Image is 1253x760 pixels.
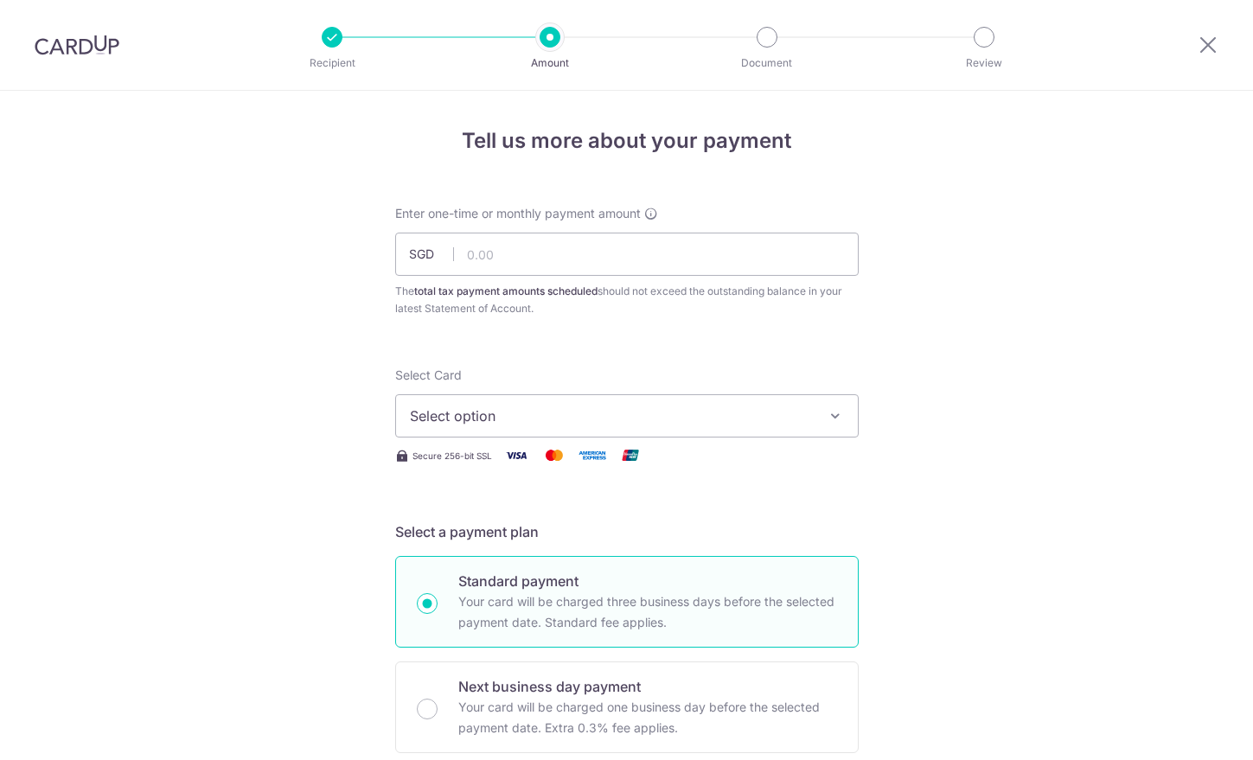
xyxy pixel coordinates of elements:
img: Union Pay [613,444,648,466]
h5: Select a payment plan [395,521,859,542]
p: Amount [486,54,614,72]
p: Review [920,54,1048,72]
b: total tax payment amounts scheduled [414,284,598,297]
p: Your card will be charged three business days before the selected payment date. Standard fee appl... [458,591,837,633]
span: Select option [410,406,813,426]
p: Your card will be charged one business day before the selected payment date. Extra 0.3% fee applies. [458,697,837,738]
img: American Express [575,444,610,466]
img: CardUp [35,35,119,55]
span: Enter one-time or monthly payment amount [395,205,641,222]
span: translation missing: en.payables.payment_networks.credit_card.summary.labels.select_card [395,367,462,382]
p: Next business day payment [458,676,837,697]
h4: Tell us more about your payment [395,125,859,156]
button: Select option [395,394,859,437]
img: Mastercard [537,444,572,466]
p: Standard payment [458,571,837,591]
div: The should not exceed the outstanding balance in your latest Statement of Account. [395,283,859,317]
input: 0.00 [395,233,859,276]
span: Secure 256-bit SSL [412,449,492,463]
p: Recipient [268,54,396,72]
p: Document [703,54,831,72]
img: Visa [499,444,534,466]
span: SGD [409,246,454,263]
